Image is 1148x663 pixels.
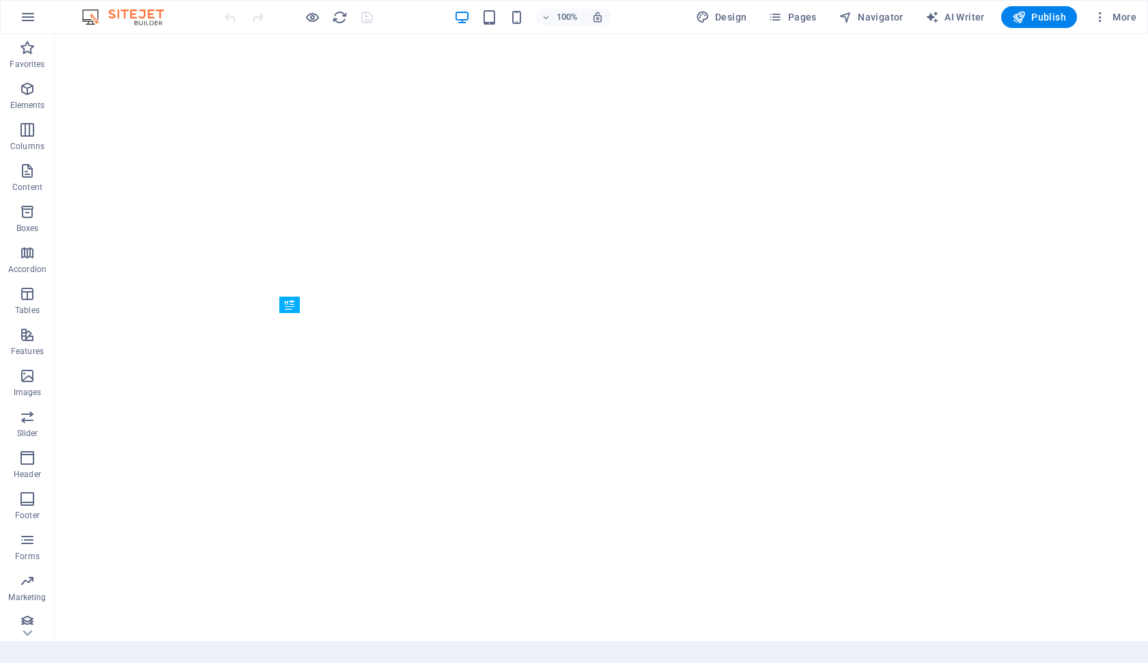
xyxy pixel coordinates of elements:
[591,11,604,23] i: On resize automatically adjust zoom level to fit chosen device.
[12,182,42,193] p: Content
[1088,6,1142,28] button: More
[15,305,40,316] p: Tables
[8,592,46,603] p: Marketing
[10,59,44,70] p: Favorites
[768,10,816,24] span: Pages
[690,6,753,28] button: Design
[925,10,985,24] span: AI Writer
[331,9,348,25] button: reload
[535,9,584,25] button: 100%
[556,9,578,25] h6: 100%
[920,6,990,28] button: AI Writer
[1001,6,1077,28] button: Publish
[690,6,753,28] div: Design (Ctrl+Alt+Y)
[8,264,46,275] p: Accordion
[14,469,41,480] p: Header
[15,510,40,521] p: Footer
[696,10,747,24] span: Design
[10,100,45,111] p: Elements
[1093,10,1136,24] span: More
[332,10,348,25] i: Reload page
[79,9,181,25] img: Editor Logo
[17,428,38,439] p: Slider
[763,6,822,28] button: Pages
[14,387,42,398] p: Images
[15,551,40,562] p: Forms
[16,223,39,234] p: Boxes
[304,9,320,25] button: Click here to leave preview mode and continue editing
[11,346,44,357] p: Features
[839,10,904,24] span: Navigator
[10,141,44,152] p: Columns
[833,6,909,28] button: Navigator
[1012,10,1066,24] span: Publish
